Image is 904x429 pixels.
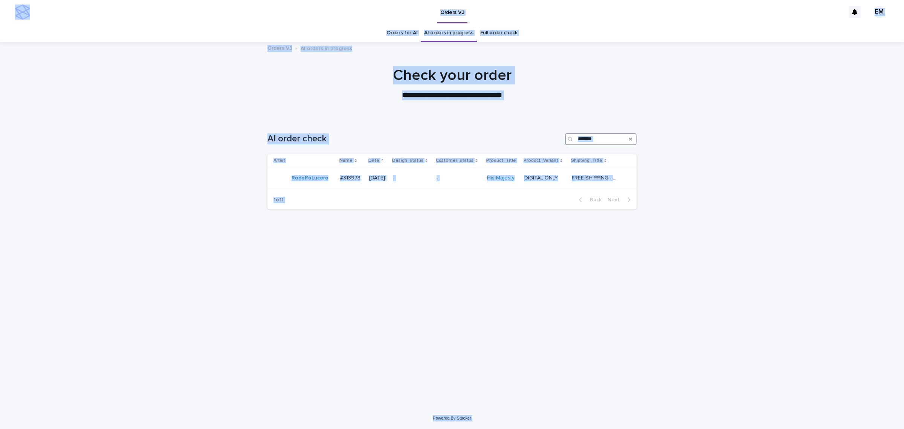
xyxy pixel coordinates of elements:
button: Next [605,196,637,203]
p: DIGITAL ONLY [524,173,559,181]
p: Shipping_Title [571,156,602,165]
h1: AI order check [267,133,562,144]
p: Design_status [392,156,423,165]
p: [DATE] [369,175,387,181]
p: Customer_status [436,156,473,165]
p: AI orders in progress [301,44,352,52]
img: stacker-logo-s-only.png [15,5,30,20]
p: Artist [273,156,285,165]
span: Next [608,197,624,202]
p: - [437,175,481,181]
input: Search [565,133,637,145]
p: FREE SHIPPING - preview in 1-2 business days, after your approval delivery will take 5-10 b.d. [572,173,620,181]
a: His Majesty [487,175,515,181]
a: AI orders in progress [424,24,473,42]
p: Product_Title [486,156,516,165]
span: Back [585,197,602,202]
a: RodolfoLucero [292,175,328,181]
p: Name [339,156,353,165]
a: Orders for AI [386,24,417,42]
tr: RodolfoLucero #313973#313973 [DATE]--His Majesty DIGITAL ONLYDIGITAL ONLY FREE SHIPPING - preview... [267,167,637,189]
a: Full order check [480,24,518,42]
div: EM [873,6,885,18]
a: Powered By Stacker [433,416,471,420]
p: 1 of 1 [267,191,290,209]
p: #313973 [340,173,362,181]
button: Back [573,196,605,203]
h1: Check your order [267,66,637,84]
p: Date [368,156,379,165]
p: Product_Variant [524,156,558,165]
a: Orders V3 [267,43,292,52]
p: - [393,175,431,181]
